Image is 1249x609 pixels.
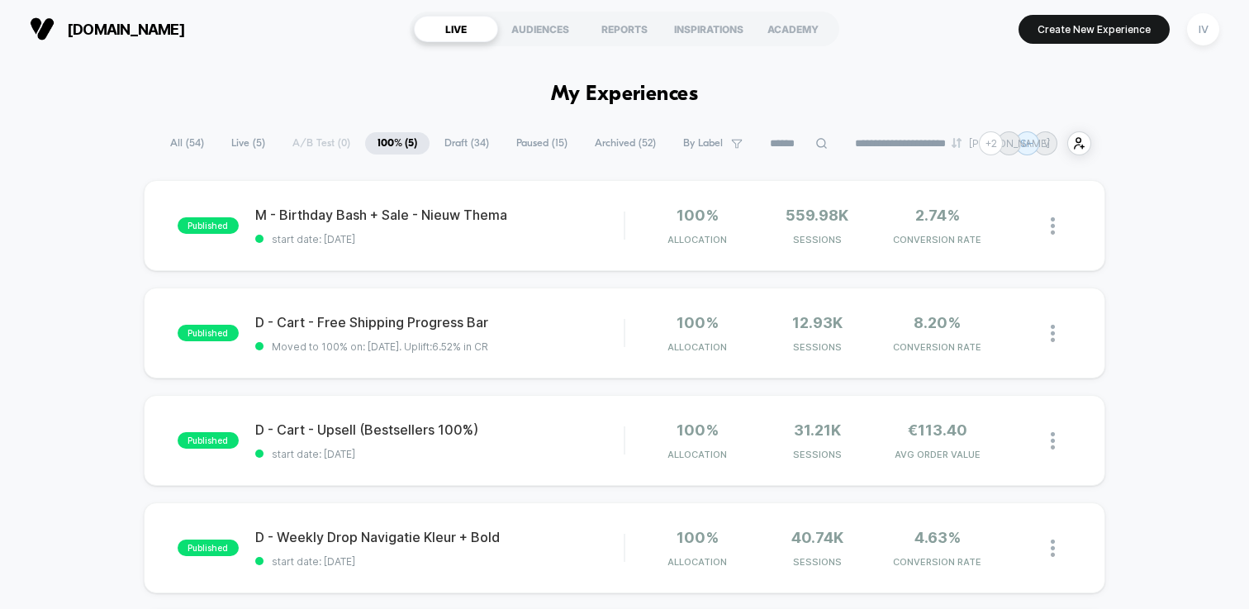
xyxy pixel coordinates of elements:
[178,540,239,556] span: published
[667,16,751,42] div: INSPIRATIONS
[667,234,727,245] span: Allocation
[255,233,624,245] span: start date: [DATE]
[791,529,843,546] span: 40.74k
[677,207,719,224] span: 100%
[1051,325,1055,342] img: close
[979,131,1003,155] div: + 2
[365,132,430,155] span: 100% ( 5 )
[178,432,239,449] span: published
[272,340,488,353] span: Moved to 100% on: [DATE] . Uplift: 6.52% in CR
[751,16,835,42] div: ACADEMY
[762,449,873,460] span: Sessions
[158,132,216,155] span: All ( 54 )
[255,555,624,568] span: start date: [DATE]
[178,217,239,234] span: published
[1051,540,1055,557] img: close
[1182,12,1224,46] button: IV
[1019,15,1170,44] button: Create New Experience
[255,448,624,460] span: start date: [DATE]
[551,83,699,107] h1: My Experiences
[762,341,873,353] span: Sessions
[762,556,873,568] span: Sessions
[786,207,848,224] span: 559.98k
[255,421,624,438] span: D - Cart - Upsell (Bestsellers 100%)
[952,138,962,148] img: end
[677,314,719,331] span: 100%
[667,556,727,568] span: Allocation
[414,16,498,42] div: LIVE
[30,17,55,41] img: Visually logo
[219,132,278,155] span: Live ( 5 )
[881,341,993,353] span: CONVERSION RATE
[25,16,190,42] button: [DOMAIN_NAME]
[582,132,668,155] span: Archived ( 52 )
[908,421,967,439] span: €113.40
[498,16,582,42] div: AUDIENCES
[677,421,719,439] span: 100%
[1051,217,1055,235] img: close
[881,556,993,568] span: CONVERSION RATE
[683,137,723,150] span: By Label
[914,314,961,331] span: 8.20%
[915,207,960,224] span: 2.74%
[1051,432,1055,450] img: close
[792,314,843,331] span: 12.93k
[677,529,719,546] span: 100%
[794,421,841,439] span: 31.21k
[504,132,580,155] span: Paused ( 15 )
[667,341,727,353] span: Allocation
[1187,13,1219,45] div: IV
[582,16,667,42] div: REPORTS
[881,449,993,460] span: AVG ORDER VALUE
[762,234,873,245] span: Sessions
[255,314,624,331] span: D - Cart - Free Shipping Progress Bar
[914,529,961,546] span: 4.63%
[255,207,624,223] span: M - Birthday Bash + Sale - Nieuw Thema
[432,132,501,155] span: Draft ( 34 )
[881,234,993,245] span: CONVERSION RATE
[178,325,239,341] span: published
[67,21,185,38] span: [DOMAIN_NAME]
[667,449,727,460] span: Allocation
[969,137,1050,150] p: [PERSON_NAME]
[255,529,624,545] span: D - Weekly Drop Navigatie Kleur + Bold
